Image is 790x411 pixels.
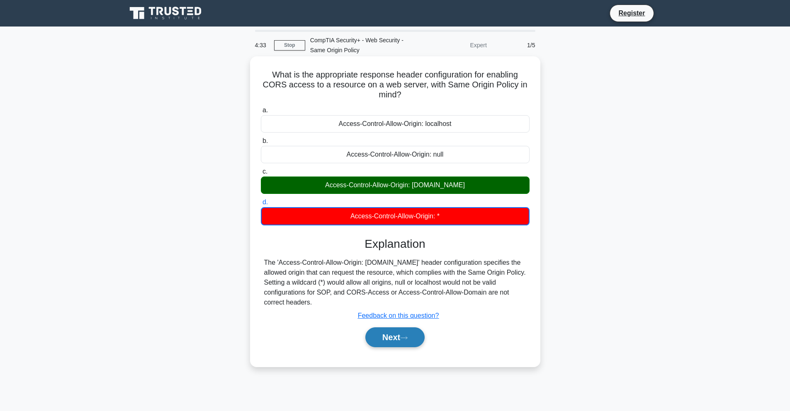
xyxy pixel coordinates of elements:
[261,115,530,133] div: Access-Control-Allow-Origin: localhost
[264,258,526,307] div: The 'Access-Control-Allow-Origin: [DOMAIN_NAME]' header configuration specifies the allowed origi...
[274,40,305,51] a: Stop
[263,198,268,205] span: d.
[261,176,530,194] div: Access-Control-Allow-Origin: [DOMAIN_NAME]
[358,312,439,319] a: Feedback on this question?
[263,137,268,144] span: b.
[419,37,492,53] div: Expert
[261,207,530,225] div: Access-Control-Allow-Origin: *
[305,32,419,58] div: CompTIA Security+ - Web Security - Same Origin Policy
[263,106,268,114] span: a.
[365,327,425,347] button: Next
[266,237,525,251] h3: Explanation
[260,70,530,100] h5: What is the appropriate response header configuration for enabling CORS access to a resource on a...
[613,8,650,18] a: Register
[250,37,274,53] div: 4:33
[263,168,267,175] span: c.
[261,146,530,163] div: Access-Control-Allow-Origin: null
[492,37,540,53] div: 1/5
